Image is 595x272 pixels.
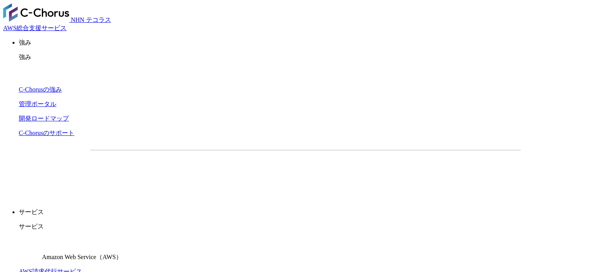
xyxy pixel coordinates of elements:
a: 管理ポータル [19,101,56,107]
a: C-Chorusのサポート [19,130,74,136]
p: 強み [19,39,592,47]
p: サービス [19,208,592,216]
a: AWS総合支援サービス C-Chorus NHN テコラスAWS総合支援サービス [3,16,111,31]
a: 資料を請求する [176,163,302,182]
a: まずは相談する [309,163,435,182]
p: サービス [19,223,592,231]
span: Amazon Web Service（AWS） [42,254,122,260]
p: 強み [19,53,592,61]
img: AWS総合支援サービス C-Chorus [3,3,69,22]
img: Amazon Web Service（AWS） [19,237,41,259]
a: 開発ロードマップ [19,115,69,122]
a: C-Chorusの強み [19,86,62,93]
